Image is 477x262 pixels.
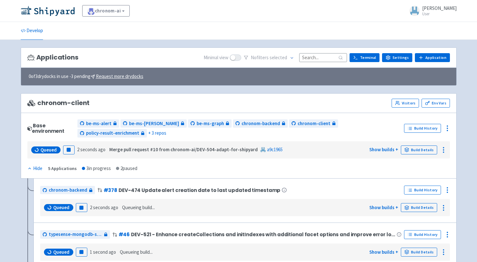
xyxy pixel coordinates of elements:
a: be-ms-alert [77,119,119,128]
span: Queued [53,249,69,255]
span: chronom-backend [242,120,280,127]
a: a9c1965 [267,146,283,152]
a: Env Vars [422,99,450,108]
a: be-ms-[PERSON_NAME] [120,119,187,128]
a: typesense-mongodb-sync [40,230,110,239]
div: Base environment [27,123,75,134]
small: User [422,12,457,16]
span: chronom-client [27,99,90,107]
button: Pause [76,248,87,257]
a: Show builds + [369,204,398,210]
span: 0 of 3 drydocks in use - 3 pending [29,73,143,80]
button: Hide [27,165,43,172]
span: Queueing build... [120,249,153,256]
a: policy-result-enrichment [77,129,147,138]
h3: Applications [27,54,78,61]
a: Show builds + [369,146,398,152]
span: selected [270,54,287,60]
strong: Merge pull request #10 from chronom-ai/DEV-504-adapt-for-shipyard [109,146,258,152]
span: Queued [53,204,69,211]
a: [PERSON_NAME] User [406,6,457,16]
a: Build Details [401,145,437,154]
a: chronom-ai [82,5,130,17]
span: Minimal view [204,54,228,61]
span: [PERSON_NAME] [422,5,457,11]
button: Pause [63,145,75,154]
span: typesense-mongodb-sync [49,231,102,238]
a: chronom-client [289,119,338,128]
div: Hide [27,165,42,172]
span: No filter s [251,54,287,61]
a: Build History [404,230,441,239]
span: Queued [40,147,57,153]
img: Shipyard logo [21,6,75,16]
time: 1 second ago [90,249,116,255]
span: DEV-474 Update alert creation date to last updated timestamp [119,188,280,193]
button: Pause [76,203,87,212]
span: be-ms-alert [86,120,112,127]
a: Visitors [392,99,419,108]
div: 5 Applications [48,165,77,172]
span: chronom-client [298,120,330,127]
a: Show builds + [369,249,398,255]
a: #46 [119,231,130,238]
div: 3 in progress [82,165,111,172]
a: Application [415,53,450,62]
time: 2 seconds ago [77,146,105,152]
div: 2 paused [116,165,137,172]
span: be-ms-[PERSON_NAME] [129,120,179,127]
a: Settings [382,53,412,62]
u: Request more drydocks [96,73,143,79]
a: Build Details [401,203,437,212]
a: Terminal [350,53,379,62]
span: + 3 repos [148,130,166,137]
a: Build History [404,124,441,133]
span: Queueing build... [122,204,155,211]
input: Search... [299,53,347,62]
time: 2 seconds ago [90,204,118,210]
a: chronom-backend [40,186,95,195]
a: Develop [21,22,43,40]
span: DEV-521 - Enhance createCollections and initIndexes with additional facet options and improve err... [131,232,395,237]
a: Build History [404,186,441,195]
a: Build Details [401,248,437,257]
span: be-ms-graph [197,120,224,127]
span: policy-result-enrichment [86,130,139,137]
a: be-ms-graph [188,119,232,128]
a: chronom-backend [233,119,288,128]
a: #378 [104,187,118,194]
span: chronom-backend [49,187,87,194]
